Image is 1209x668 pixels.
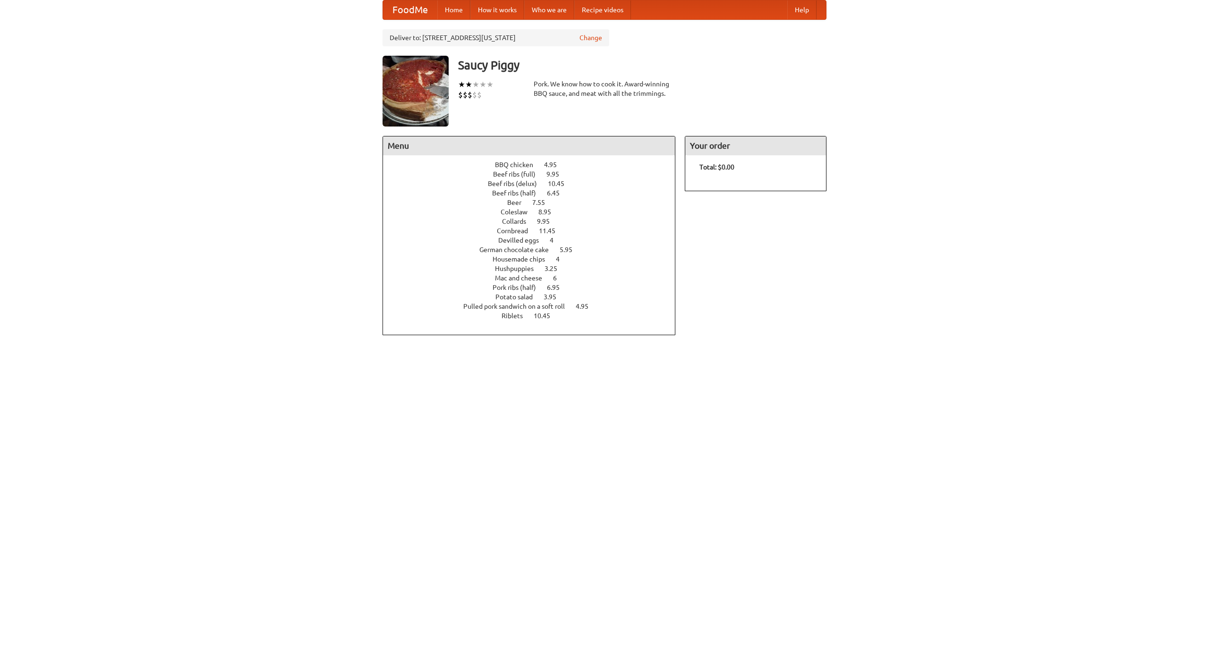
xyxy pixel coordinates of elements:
span: 5.95 [560,246,582,254]
span: 9.95 [537,218,559,225]
a: Beef ribs (half) 6.45 [492,189,577,197]
span: Riblets [502,312,532,320]
span: Hushpuppies [495,265,543,272]
span: 8.95 [538,208,561,216]
span: Potato salad [495,293,542,301]
a: Home [437,0,470,19]
span: 4 [556,255,569,263]
span: Beef ribs (delux) [488,180,546,187]
a: Potato salad 3.95 [495,293,574,301]
h3: Saucy Piggy [458,56,826,75]
span: 3.95 [544,293,566,301]
div: Pork. We know how to cook it. Award-winning BBQ sauce, and meat with all the trimmings. [534,79,675,98]
a: Help [787,0,817,19]
a: Beef ribs (delux) 10.45 [488,180,582,187]
a: Beer 7.55 [507,199,562,206]
h4: Menu [383,136,675,155]
a: Who we are [524,0,574,19]
li: ★ [458,79,465,90]
a: Beef ribs (full) 9.95 [493,170,577,178]
h4: Your order [685,136,826,155]
span: Beer [507,199,531,206]
a: How it works [470,0,524,19]
span: Devilled eggs [498,237,548,244]
a: Devilled eggs 4 [498,237,571,244]
span: Beef ribs (half) [492,189,545,197]
a: Recipe videos [574,0,631,19]
span: Coleslaw [501,208,537,216]
li: $ [468,90,472,100]
a: BBQ chicken 4.95 [495,161,574,169]
span: Pork ribs (half) [493,284,545,291]
a: Cornbread 11.45 [497,227,573,235]
a: Hushpuppies 3.25 [495,265,575,272]
span: 6 [553,274,566,282]
a: Mac and cheese 6 [495,274,574,282]
a: Housemade chips 4 [493,255,577,263]
a: Pulled pork sandwich on a soft roll 4.95 [463,303,606,310]
a: Riblets 10.45 [502,312,568,320]
img: angular.jpg [383,56,449,127]
a: Pork ribs (half) 6.95 [493,284,577,291]
b: Total: $0.00 [699,163,734,171]
span: 6.45 [547,189,569,197]
span: 7.55 [532,199,554,206]
span: 9.95 [546,170,569,178]
li: ★ [465,79,472,90]
span: 3.25 [545,265,567,272]
div: Deliver to: [STREET_ADDRESS][US_STATE] [383,29,609,46]
span: German chocolate cake [479,246,558,254]
span: Mac and cheese [495,274,552,282]
span: 10.45 [548,180,574,187]
li: ★ [472,79,479,90]
li: $ [477,90,482,100]
a: Collards 9.95 [502,218,567,225]
span: Collards [502,218,536,225]
span: Pulled pork sandwich on a soft roll [463,303,574,310]
span: 4 [550,237,563,244]
span: Beef ribs (full) [493,170,545,178]
a: Change [579,33,602,42]
span: 6.95 [547,284,569,291]
span: Housemade chips [493,255,554,263]
span: 4.95 [576,303,598,310]
a: Coleslaw 8.95 [501,208,569,216]
span: 11.45 [539,227,565,235]
li: $ [472,90,477,100]
li: $ [463,90,468,100]
span: BBQ chicken [495,161,543,169]
span: 10.45 [534,312,560,320]
li: ★ [486,79,494,90]
a: FoodMe [383,0,437,19]
li: $ [458,90,463,100]
span: 4.95 [544,161,566,169]
a: German chocolate cake 5.95 [479,246,590,254]
span: Cornbread [497,227,537,235]
li: ★ [479,79,486,90]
